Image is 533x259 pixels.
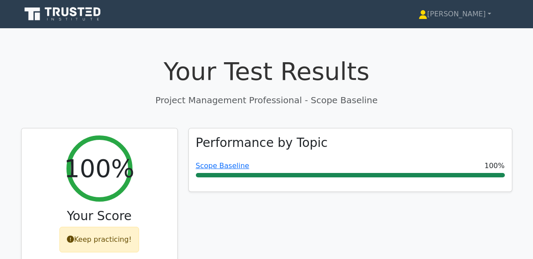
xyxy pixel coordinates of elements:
[397,5,512,23] a: [PERSON_NAME]
[59,227,139,252] div: Keep practicing!
[21,56,512,86] h1: Your Test Results
[196,135,328,150] h3: Performance by Topic
[196,161,250,170] a: Scope Baseline
[64,154,134,183] h2: 100%
[485,161,505,171] span: 100%
[29,209,170,224] h3: Your Score
[21,94,512,107] p: Project Management Professional - Scope Baseline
